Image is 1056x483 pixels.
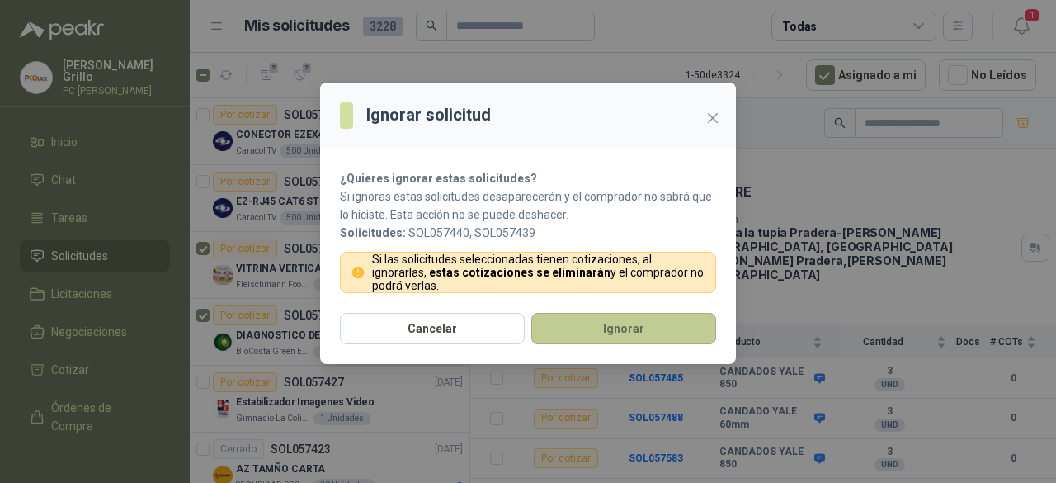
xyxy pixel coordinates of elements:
p: Si ignoras estas solicitudes desaparecerán y el comprador no sabrá que lo hiciste. Esta acción no... [340,187,716,224]
p: SOL057440, SOL057439 [340,224,716,242]
button: Ignorar [531,313,716,344]
h3: Ignorar solicitud [366,102,491,128]
span: close [706,111,719,125]
b: Solicitudes: [340,226,406,239]
strong: ¿Quieres ignorar estas solicitudes? [340,172,537,185]
button: Cancelar [340,313,525,344]
button: Close [700,105,726,131]
strong: estas cotizaciones se eliminarán [429,266,610,279]
p: Si las solicitudes seleccionadas tienen cotizaciones, al ignorarlas, y el comprador no podrá verlas. [372,253,706,292]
